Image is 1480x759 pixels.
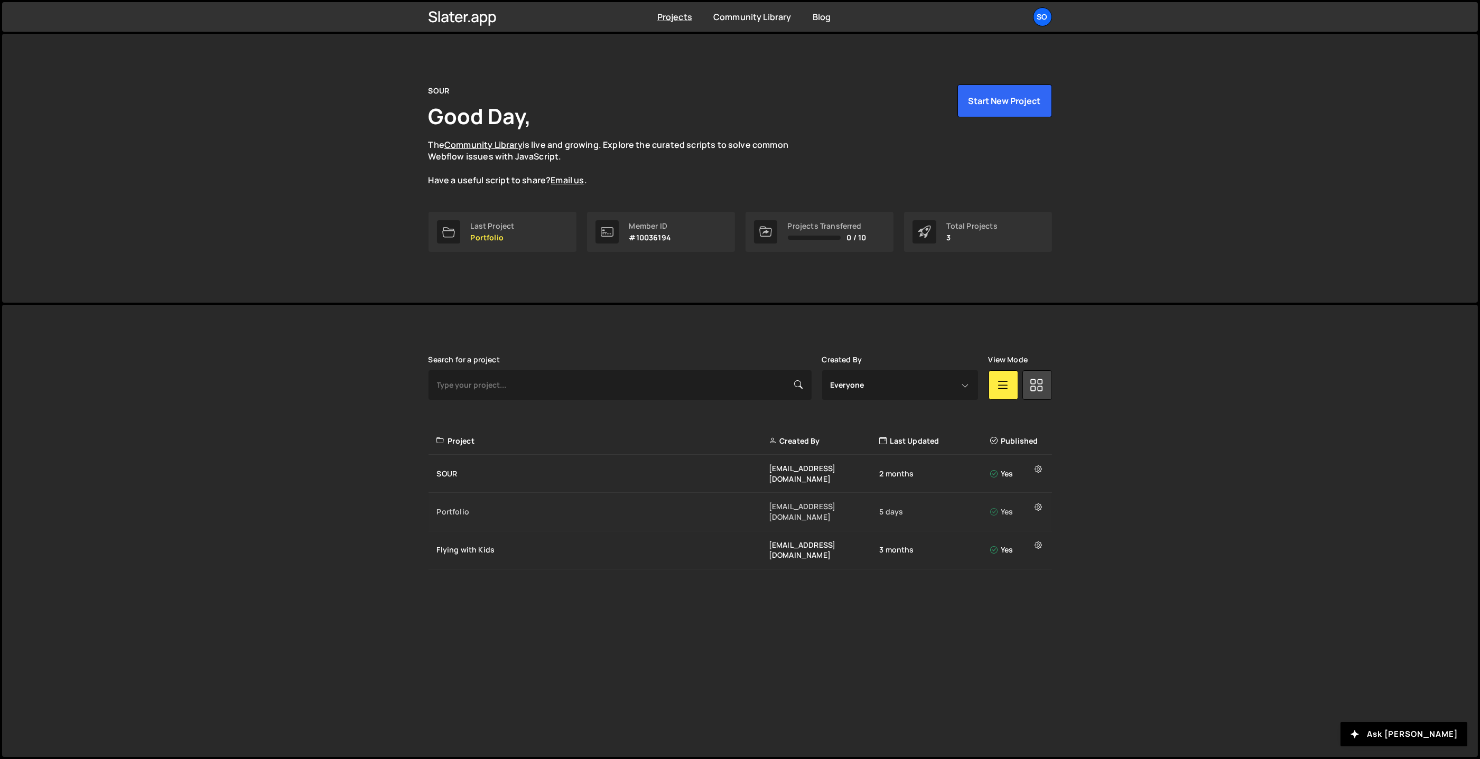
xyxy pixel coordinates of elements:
[990,436,1046,446] div: Published
[879,507,990,517] div: 5 days
[437,468,769,479] div: SOUR
[713,11,792,23] a: Community Library
[551,174,584,186] a: Email us
[769,463,879,484] div: [EMAIL_ADDRESS][DOMAIN_NAME]
[947,222,998,230] div: Total Projects
[429,139,809,186] p: The is live and growing. Explore the curated scripts to solve common Webflow issues with JavaScri...
[471,222,515,230] div: Last Project
[657,11,692,23] a: Projects
[879,545,990,555] div: 3 months
[1033,7,1052,26] a: SO
[1341,722,1467,746] button: Ask [PERSON_NAME]
[990,507,1046,517] div: Yes
[822,355,862,364] label: Created By
[429,493,1052,531] a: Portfolio [EMAIL_ADDRESS][DOMAIN_NAME] 5 days Yes
[629,233,671,242] p: #10036194
[437,507,769,517] div: Portfolio
[429,531,1052,569] a: Flying with Kids [EMAIL_ADDRESS][DOMAIN_NAME] 3 months Yes
[769,436,879,446] div: Created By
[471,233,515,242] p: Portfolio
[444,139,523,151] a: Community Library
[429,370,812,400] input: Type your project...
[429,101,531,130] h1: Good Day,
[879,468,990,479] div: 2 months
[788,222,867,230] div: Projects Transferred
[437,545,769,555] div: Flying with Kids
[437,436,769,446] div: Project
[629,222,671,230] div: Member ID
[989,355,1028,364] label: View Mode
[769,540,879,560] div: [EMAIL_ADDRESS][DOMAIN_NAME]
[947,233,998,242] p: 3
[957,85,1052,117] button: Start New Project
[847,233,867,242] span: 0 / 10
[813,11,831,23] a: Blog
[769,501,879,522] div: [EMAIL_ADDRESS][DOMAIN_NAME]
[429,212,576,252] a: Last Project Portfolio
[429,85,450,97] div: SOUR
[429,355,500,364] label: Search for a project
[990,468,1046,479] div: Yes
[990,545,1046,555] div: Yes
[879,436,990,446] div: Last Updated
[429,455,1052,493] a: SOUR [EMAIL_ADDRESS][DOMAIN_NAME] 2 months Yes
